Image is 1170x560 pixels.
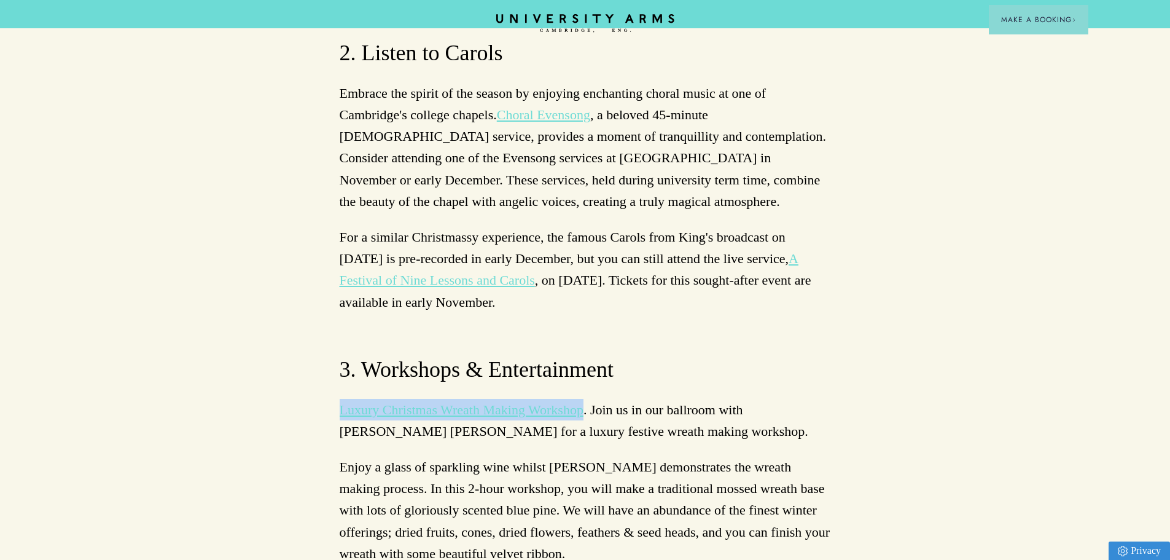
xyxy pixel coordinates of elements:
[989,5,1088,34] button: Make a BookingArrow icon
[340,399,831,442] p: . Join us in our ballroom with [PERSON_NAME] [PERSON_NAME] for a luxury festive wreath making wor...
[340,226,831,313] p: For a similar Christmassy experience, the famous Carols from King's broadcast on [DATE] is pre-re...
[1001,14,1076,25] span: Make a Booking
[497,107,590,122] a: Choral Evensong
[1109,542,1170,560] a: Privacy
[1072,18,1076,22] img: Arrow icon
[340,82,831,212] p: Embrace the spirit of the season by enjoying enchanting choral music at one of Cambridge's colleg...
[340,355,831,385] h3: 3. Workshops & Entertainment
[1118,546,1128,556] img: Privacy
[340,251,798,288] a: A Festival of Nine Lessons and Carols
[340,402,583,417] a: Luxury Christmas Wreath Making Workshop
[340,39,831,68] h3: 2. Listen to Carols
[496,14,674,33] a: Home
